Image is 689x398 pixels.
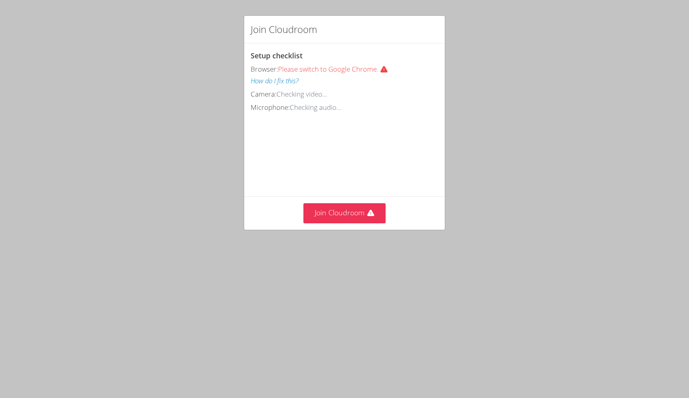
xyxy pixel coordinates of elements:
[251,89,276,99] span: Camera:
[303,203,386,223] button: Join Cloudroom
[251,75,299,87] button: How do I fix this?
[276,89,327,99] span: Checking video...
[290,103,341,112] span: Checking audio...
[251,64,278,74] span: Browser:
[278,64,394,74] span: Please switch to Google Chrome.
[251,103,290,112] span: Microphone:
[251,51,303,60] span: Setup checklist
[251,22,317,37] h2: Join Cloudroom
